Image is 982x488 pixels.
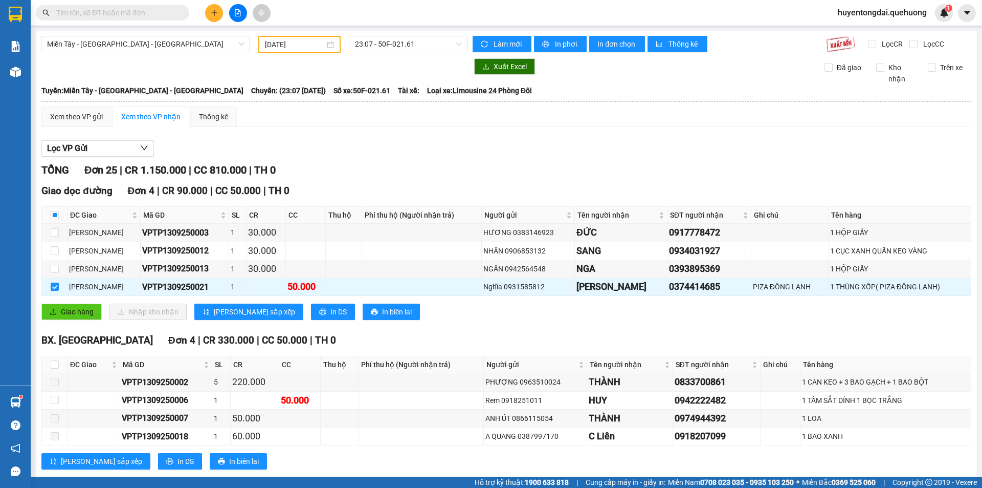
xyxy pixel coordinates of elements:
[41,304,102,320] button: uploadGiao hàng
[833,62,865,73] span: Đã giao
[525,478,569,486] strong: 1900 633 818
[919,38,946,50] span: Lọc CC
[597,38,637,50] span: In đơn chọn
[120,410,212,428] td: VPTP1309250007
[229,4,247,22] button: file-add
[262,334,307,346] span: CC 50.000
[168,334,195,346] span: Đơn 4
[485,376,586,388] div: PHƯỢNG 0963510024
[265,39,325,50] input: 13/09/2025
[576,262,665,276] div: NGA
[310,334,313,346] span: |
[945,5,952,12] sup: 1
[198,334,200,346] span: |
[11,443,20,453] span: notification
[69,281,139,292] div: [PERSON_NAME]
[673,392,761,410] td: 0942222482
[194,164,247,176] span: CC 810.000
[166,458,173,466] span: printer
[214,376,229,388] div: 5
[483,263,573,274] div: NGÂN 0942564548
[120,428,212,445] td: VPTP1309250018
[286,207,326,224] th: CC
[668,477,794,488] span: Miền Nam
[41,334,153,346] span: BX. [GEOGRAPHIC_DATA]
[189,164,191,176] span: |
[494,38,523,50] span: Làm mới
[210,453,267,470] button: printerIn biên lai
[648,36,707,52] button: bar-chartThống kê
[248,225,284,240] div: 30.000
[675,375,758,389] div: 0833700861
[47,142,87,155] span: Lọc VP Gửi
[19,395,23,398] sup: 1
[884,62,920,84] span: Kho nhận
[830,245,969,257] div: 1 CỤC XANH QUẤN KEO VÀNG
[485,395,586,406] div: Rem 0918251011
[575,278,667,296] td: HÀ VĂN
[576,280,665,294] div: [PERSON_NAME]
[69,245,139,257] div: [PERSON_NAME]
[142,244,227,257] div: VPTP1309250012
[667,260,751,278] td: 0393895369
[878,38,904,50] span: Lọc CR
[120,164,122,176] span: |
[589,429,671,443] div: C Liên
[587,373,673,391] td: THÀNH
[121,111,181,122] div: Xem theo VP nhận
[676,359,750,370] span: SĐT người nhận
[248,262,284,276] div: 30.000
[484,209,564,221] span: Người gửi
[577,209,657,221] span: Tên người nhận
[589,393,671,408] div: HUY
[427,85,532,96] span: Loại xe: Limousine 24 Phòng Đôi
[321,356,359,373] th: Thu hộ
[120,392,212,410] td: VPTP1309250006
[231,245,244,257] div: 1
[826,36,855,52] img: 9k=
[248,244,284,258] div: 30.000
[214,413,229,424] div: 1
[800,356,971,373] th: Tên hàng
[203,334,254,346] span: CR 330.000
[474,58,535,75] button: downloadXuất Excel
[319,308,326,316] span: printer
[830,281,969,292] div: 1 THÙNG XỐP( PIZA ĐÔNG LẠNH)
[10,67,21,77] img: warehouse-icon
[247,207,286,224] th: CR
[326,207,362,224] th: Thu hộ
[675,411,758,426] div: 0974944392
[315,334,336,346] span: TH 0
[41,164,69,176] span: TỔNG
[215,185,261,197] span: CC 50.000
[940,8,949,17] img: icon-new-feature
[128,185,155,197] span: Đơn 4
[333,85,390,96] span: Số xe: 50F-021.61
[673,410,761,428] td: 0974944392
[61,306,94,317] span: Giao hàng
[158,453,202,470] button: printerIn DS
[141,224,229,242] td: VPTP1309250003
[218,458,225,466] span: printer
[123,359,202,370] span: Mã GD
[753,281,827,292] div: PIZA ĐÔNG LẠNH
[363,304,420,320] button: printerIn biên lai
[157,185,160,197] span: |
[281,393,319,408] div: 50.000
[253,4,271,22] button: aim
[47,36,244,52] span: Miền Tây - Phan Rang - Ninh Sơn
[667,224,751,242] td: 0917778472
[42,9,50,16] span: search
[587,428,673,445] td: C Liên
[761,356,800,373] th: Ghi chú
[669,262,749,276] div: 0393895369
[211,9,218,16] span: plus
[84,164,117,176] span: Đơn 25
[69,227,139,238] div: [PERSON_NAME]
[141,260,229,278] td: VPTP1309250013
[214,395,229,406] div: 1
[11,420,20,430] span: question-circle
[142,226,227,239] div: VPTP1309250003
[575,242,667,260] td: SANG
[802,376,969,388] div: 1 CAN KEO + 3 BAO GẠCH + 1 BAO BỘT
